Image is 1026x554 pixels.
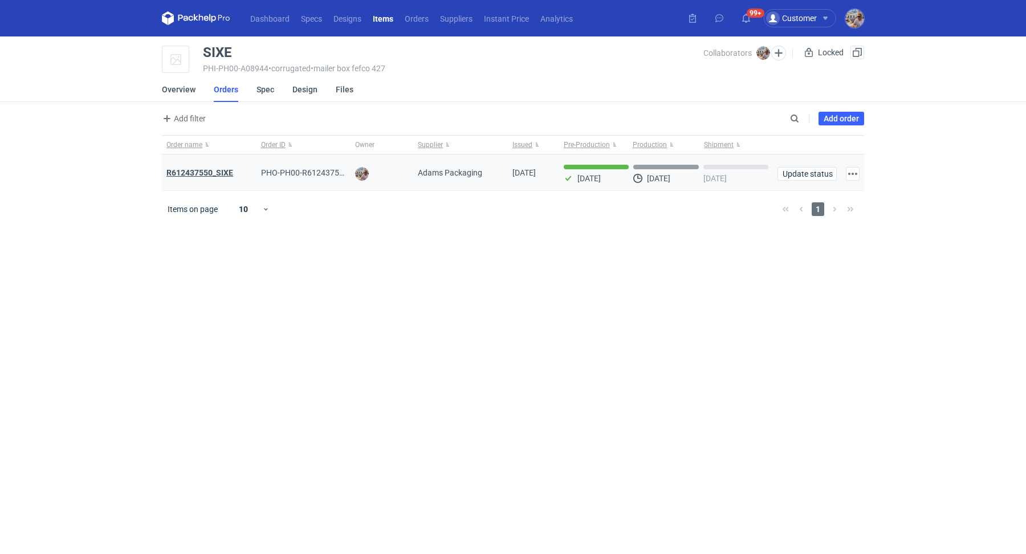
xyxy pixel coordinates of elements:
[256,77,274,102] a: Spec
[355,167,369,181] img: Michał Palasek
[802,46,846,59] div: Locked
[737,9,755,27] button: 99+
[577,174,601,183] p: [DATE]
[777,167,837,181] button: Update status
[771,46,786,60] button: Edit collaborators
[418,167,482,178] span: Adams Packaging
[702,136,773,154] button: Shipment
[766,11,817,25] div: Customer
[564,140,610,149] span: Pre-Production
[812,202,824,216] span: 1
[261,168,368,177] span: PHO-PH00-R612437550_SIXE
[261,140,286,149] span: Order ID
[512,140,532,149] span: Issued
[413,154,508,191] div: Adams Packaging
[399,11,434,25] a: Orders
[756,46,770,60] img: Michał Palasek
[413,136,508,154] button: Supplier
[764,9,845,27] button: Customer
[311,64,385,73] span: • mailer box fefco 427
[225,201,262,217] div: 10
[328,11,367,25] a: Designs
[166,140,202,149] span: Order name
[846,167,860,181] button: Actions
[647,174,670,183] p: [DATE]
[162,11,230,25] svg: Packhelp Pro
[783,170,832,178] span: Update status
[633,140,667,149] span: Production
[703,48,752,58] span: Collaborators
[292,77,317,102] a: Design
[162,77,196,102] a: Overview
[535,11,579,25] a: Analytics
[268,64,311,73] span: • corrugated
[559,136,630,154] button: Pre-Production
[168,203,218,215] span: Items on page
[256,136,351,154] button: Order ID
[819,112,864,125] a: Add order
[788,112,824,125] input: Search
[434,11,478,25] a: Suppliers
[166,168,233,177] a: R612437550_SIXE
[295,11,328,25] a: Specs
[162,136,256,154] button: Order name
[355,140,374,149] span: Owner
[160,112,206,125] button: Add filter
[704,140,734,149] span: Shipment
[630,136,702,154] button: Production
[478,11,535,25] a: Instant Price
[418,140,443,149] span: Supplier
[508,136,559,154] button: Issued
[203,64,703,73] div: PHI-PH00-A08944
[214,77,238,102] a: Orders
[512,168,536,177] span: 26/08/2025
[367,11,399,25] a: Items
[850,46,864,59] button: Duplicate Item
[203,46,232,59] div: SIXE
[245,11,295,25] a: Dashboard
[845,9,864,28] img: Michał Palasek
[703,174,727,183] p: [DATE]
[336,77,353,102] a: Files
